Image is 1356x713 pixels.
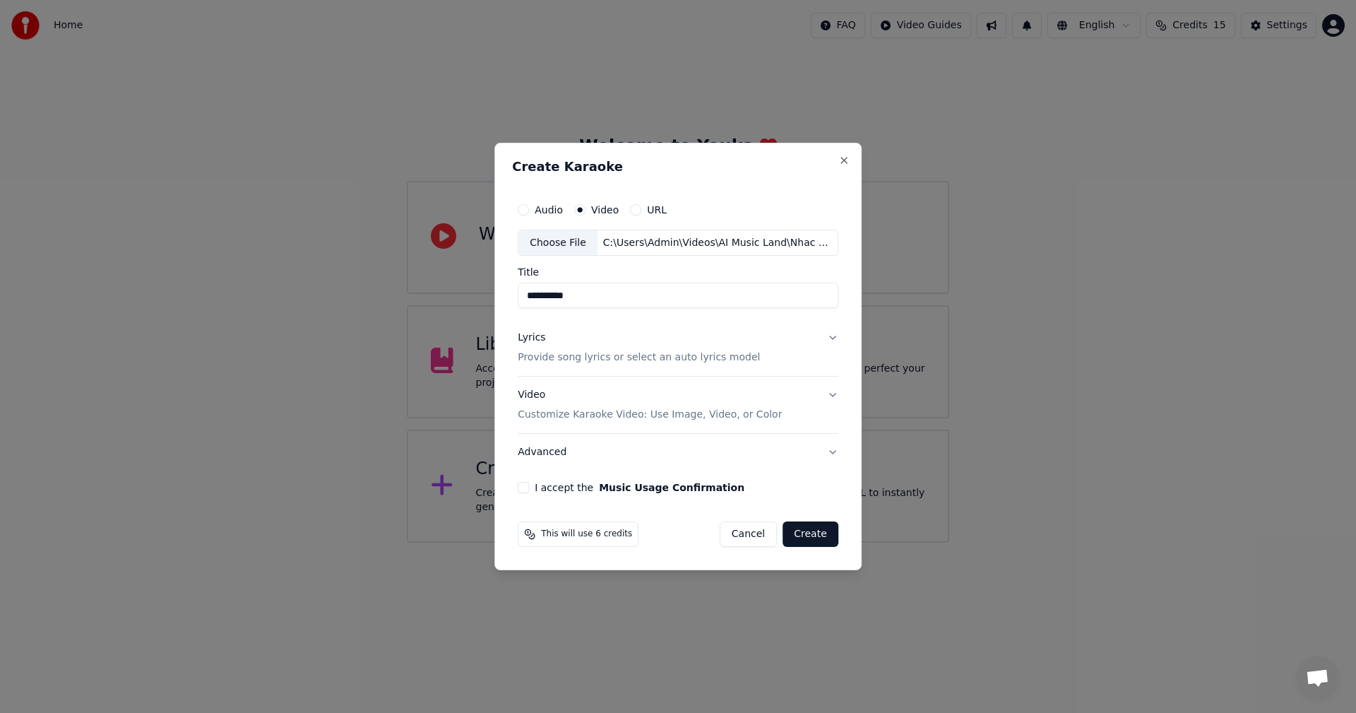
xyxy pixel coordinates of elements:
label: Video [591,205,619,215]
h2: Create Karaoke [512,160,844,173]
label: URL [647,205,667,215]
div: Lyrics [518,331,545,346]
button: Cancel [720,522,777,547]
div: Choose File [518,230,597,256]
p: Provide song lyrics or select an auto lyrics model [518,351,760,365]
button: Create [783,522,838,547]
button: VideoCustomize Karaoke Video: Use Image, Video, or Color [518,377,838,434]
button: Advanced [518,434,838,471]
span: This will use 6 credits [541,529,632,540]
label: Title [518,268,838,278]
label: Audio [535,205,563,215]
label: I accept the [535,483,744,493]
p: Customize Karaoke Video: Use Image, Video, or Color [518,408,782,422]
button: LyricsProvide song lyrics or select an auto lyrics model [518,320,838,377]
div: Video [518,389,782,423]
div: C:\Users\Admin\Videos\AI Music Land\Nhac Viet\Mot Lan Thoi\MotLanThoi.mp4 [597,236,838,250]
button: I accept the [599,483,744,493]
